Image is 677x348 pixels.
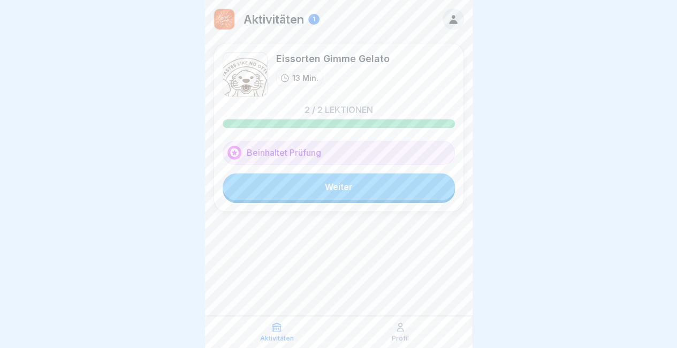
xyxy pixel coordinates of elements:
p: Aktivitäten [244,12,304,26]
div: Eissorten Gimme Gelato [276,52,390,65]
p: 13 Min. [292,72,318,84]
img: p52xs7ylq7vmisini7vkow70.png [223,52,268,97]
div: Beinhaltet Prüfung [223,141,455,165]
a: Weiter [223,173,455,200]
p: Profil [392,335,409,342]
p: Aktivitäten [260,335,294,342]
img: hyd4fwiyd0kscnnk0oqga2v1.png [214,9,234,29]
div: 1 [308,14,320,25]
p: 2 / 2 Lektionen [305,105,373,114]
